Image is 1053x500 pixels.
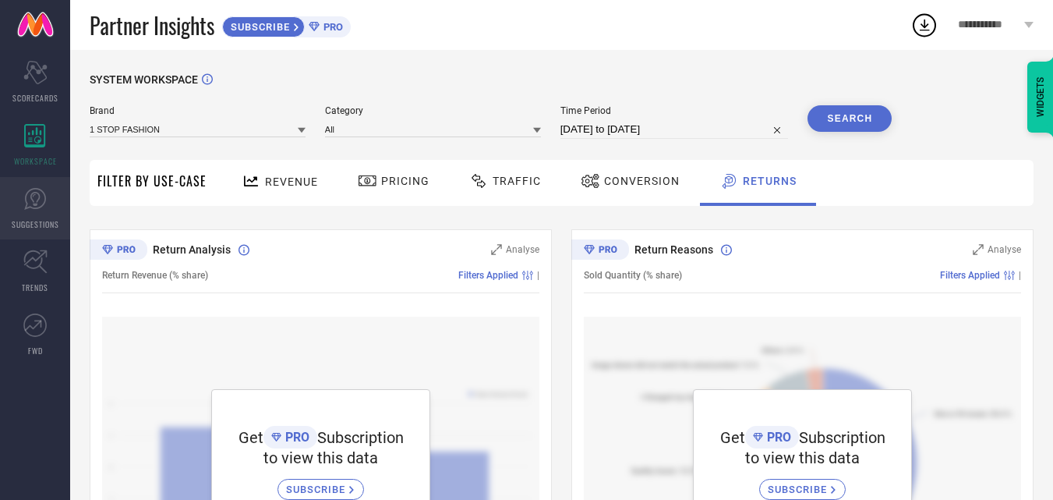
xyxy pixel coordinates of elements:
span: Partner Insights [90,9,214,41]
a: SUBSCRIBE [277,467,364,500]
span: Traffic [493,175,541,187]
div: Premium [571,239,629,263]
span: Brand [90,105,306,116]
span: SUBSCRIBE [223,21,294,33]
span: Return Reasons [634,243,713,256]
span: Sold Quantity (% share) [584,270,682,281]
span: Filters Applied [940,270,1000,281]
span: Category [325,105,541,116]
svg: Zoom [491,244,502,255]
span: | [537,270,539,281]
span: PRO [281,430,309,445]
span: to view this data [263,449,378,467]
div: Premium [90,239,147,263]
span: FWD [28,345,43,356]
span: Filters Applied [458,270,518,281]
span: SUBSCRIBE [286,484,349,495]
a: SUBSCRIBE [759,467,846,500]
span: Pricing [381,175,429,187]
span: SUBSCRIBE [768,484,831,495]
span: TRENDS [22,282,48,293]
span: Filter By Use-Case [97,172,207,190]
span: Get [239,428,263,447]
button: Search [807,105,892,132]
span: Conversion [604,175,680,187]
span: PRO [320,21,343,33]
span: SYSTEM WORKSPACE [90,73,198,86]
span: Revenue [265,176,318,188]
span: Return Revenue (% share) [102,270,208,281]
input: Select time period [560,120,789,139]
span: Subscription [799,428,885,447]
span: | [1019,270,1021,281]
span: Get [720,428,745,447]
span: Analyse [506,244,539,255]
span: SUGGESTIONS [12,218,59,230]
span: Analyse [988,244,1021,255]
span: to view this data [745,449,860,467]
span: Time Period [560,105,789,116]
span: PRO [763,430,791,445]
span: Subscription [317,428,404,447]
span: WORKSPACE [14,155,57,167]
div: Open download list [910,11,938,39]
span: Returns [743,175,797,187]
span: SCORECARDS [12,92,58,104]
span: Return Analysis [153,243,231,256]
svg: Zoom [973,244,984,255]
a: SUBSCRIBEPRO [222,12,351,37]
